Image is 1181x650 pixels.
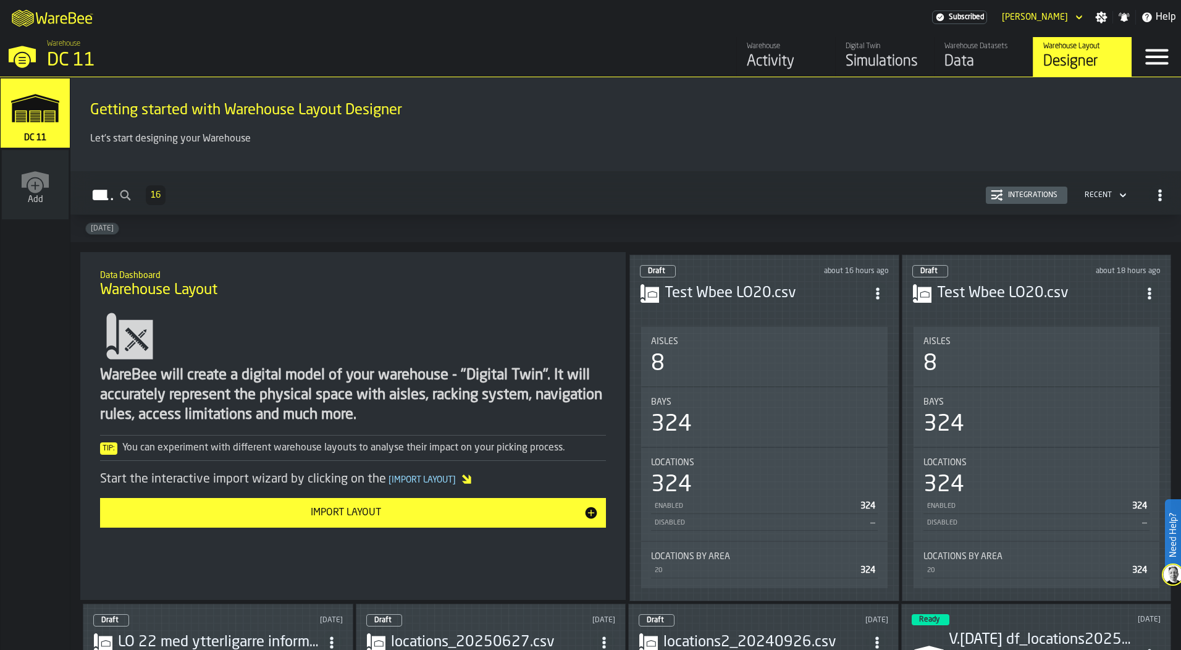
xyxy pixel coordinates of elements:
div: Simulations [846,52,924,72]
span: 324 [1132,502,1147,510]
div: 324 [651,473,692,497]
div: status-0 2 [912,265,948,277]
div: StatList-item-Enabled [923,497,1150,514]
span: — [1142,518,1147,527]
div: Import Layout [107,505,584,520]
span: Subscribed [949,13,984,22]
div: Updated: 5/30/2025, 8:30:59 AM Created: 5/30/2025, 8:29:05 AM [1056,615,1161,624]
div: Title [923,458,1150,468]
button: button-Import Layout [100,498,606,528]
div: ItemListCard-DashboardItemContainer [629,255,899,601]
div: DropdownMenuValue-4 [1080,188,1129,203]
div: ItemListCard- [80,252,626,600]
span: Bays [923,397,944,407]
div: Disabled [926,519,1138,527]
a: link-to-/wh/i/2e91095d-d0fa-471d-87cf-b9f7f81665fc/designer [1033,37,1132,77]
span: Ready [919,616,939,623]
div: ItemListCard- [70,77,1181,171]
div: Warehouse [747,42,825,51]
div: 324 [923,473,964,497]
div: stat-Bays [914,387,1160,447]
label: button-toggle-Settings [1090,11,1112,23]
span: Warehouse Layout [100,281,217,300]
div: Disabled [654,519,865,527]
span: Import Layout [386,476,458,484]
div: Updated: 9/4/2025, 3:17:04 PM Created: 9/4/2025, 1:49:16 PM [783,267,888,276]
div: Title [651,458,878,468]
div: 324 [923,412,964,437]
span: Draft [647,617,664,624]
div: Title [651,397,878,407]
div: Title [923,552,1150,562]
div: ItemListCard-DashboardItemContainer [902,255,1172,601]
div: stat-Aisles [641,327,888,386]
span: Locations [651,458,694,468]
div: status-0 2 [93,614,129,627]
a: link-to-/wh/new [2,150,69,222]
span: Locations by Area [651,552,730,562]
label: button-toggle-Notifications [1113,11,1135,23]
span: Draft [920,268,938,275]
div: status-0 2 [366,614,402,627]
span: 2025-05-30 [86,224,119,233]
span: Bays [651,397,671,407]
div: 8 [923,352,937,376]
div: Title [923,337,1150,347]
div: Designer [1043,52,1122,72]
span: Tip: [100,442,117,455]
span: DC 11 [22,133,49,143]
div: status-3 2 [912,614,949,625]
div: StatList-item-20 [651,562,878,578]
div: DropdownMenuValue-Ahmo Smajlovic [997,10,1085,25]
span: Draft [374,617,392,624]
section: card-LayoutDashboardCard [640,324,889,591]
span: 324 [860,566,875,575]
div: 8 [651,352,665,376]
span: Add [28,195,43,205]
span: Help [1156,10,1176,25]
label: button-toggle-Menu [1132,37,1181,77]
div: Integrations [1003,191,1062,200]
div: status-0 2 [639,614,675,627]
div: StatList-item-Disabled [923,514,1150,531]
div: Title [651,552,878,562]
div: title-Warehouse Layout [90,262,616,306]
h2: button-Layouts [70,171,1181,215]
a: link-to-/wh/i/2e91095d-d0fa-471d-87cf-b9f7f81665fc/settings/billing [932,11,987,24]
div: DropdownMenuValue-4 [1085,191,1112,200]
a: link-to-/wh/i/2e91095d-d0fa-471d-87cf-b9f7f81665fc/simulations [835,37,934,77]
div: You can experiment with different warehouse layouts to analyse their impact on your picking process. [100,441,606,455]
span: — [870,518,875,527]
div: Title [923,397,1150,407]
div: Enabled [654,502,855,510]
p: Let's start designing your Warehouse [90,132,1161,146]
div: Menu Subscription [932,11,987,24]
span: Draft [648,268,665,275]
div: StatList-item-20 [923,562,1150,578]
div: stat-Bays [641,387,888,447]
div: 20 [654,567,855,575]
section: card-LayoutDashboardCard [912,324,1161,591]
button: button-Integrations [986,187,1067,204]
div: stat-Locations by Area [641,542,888,588]
div: DC 11 [47,49,380,72]
div: WareBee will create a digital model of your warehouse - "Digital Twin". It will accurately repres... [100,366,606,425]
div: Title [651,337,878,347]
span: Warehouse [47,40,80,48]
a: link-to-/wh/i/2e91095d-d0fa-471d-87cf-b9f7f81665fc/simulations [1,78,70,150]
div: stat-Locations [641,448,888,541]
span: Aisles [651,337,678,347]
span: ] [453,476,456,484]
div: stat-Locations [914,448,1160,541]
h3: Test Wbee LO20.csv [937,284,1139,303]
span: [ [389,476,392,484]
a: link-to-/wh/i/2e91095d-d0fa-471d-87cf-b9f7f81665fc/feed/ [736,37,835,77]
div: Updated: 9/2/2025, 2:21:24 PM Created: 6/27/2025, 12:34:24 PM [510,616,615,625]
span: 324 [860,502,875,510]
div: Enabled [926,502,1128,510]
